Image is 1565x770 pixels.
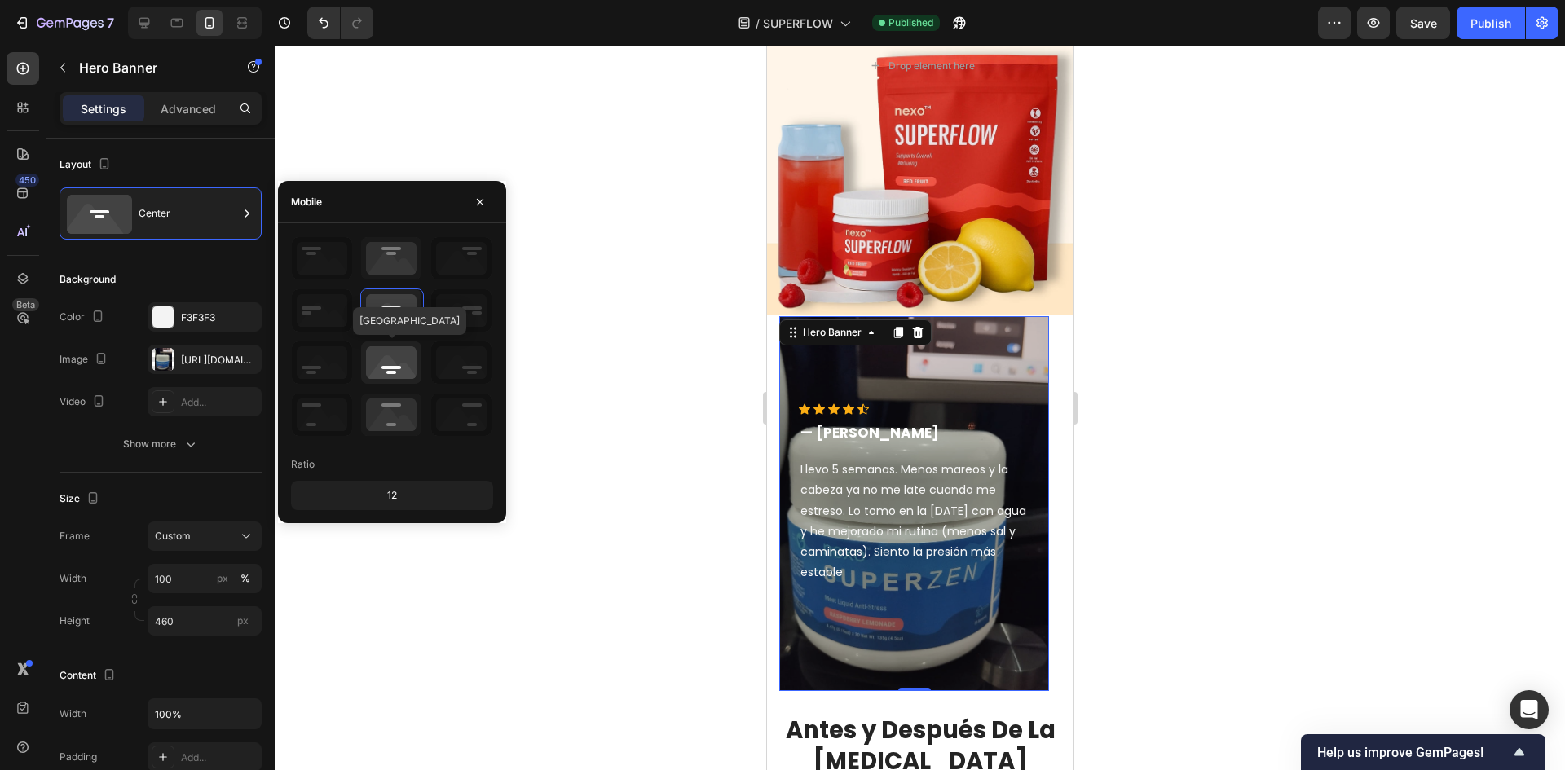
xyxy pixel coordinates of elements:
[123,436,199,452] div: Show more
[181,395,258,410] div: Add...
[60,706,86,721] div: Width
[60,349,111,371] div: Image
[767,46,1073,770] iframe: Design area
[291,195,322,209] div: Mobile
[15,174,39,187] div: 450
[236,569,255,588] button: px
[213,569,232,588] button: %
[155,529,191,543] span: Custom
[1317,742,1529,762] button: Show survey - Help us improve GemPages!
[1410,16,1437,30] span: Save
[7,7,121,39] button: 7
[139,195,238,232] div: Center
[79,58,218,77] p: Hero Banner
[181,353,258,367] div: [URL][DOMAIN_NAME]
[60,429,262,459] button: Show more
[291,457,315,472] div: Ratio
[756,15,760,32] span: /
[763,15,833,32] span: SUPERFLOW
[1317,745,1510,760] span: Help us improve GemPages!
[107,13,114,33] p: 7
[181,750,258,765] div: Add...
[237,614,249,627] span: px
[148,521,262,551] button: Custom
[60,614,90,628] label: Height
[148,699,261,728] input: Auto
[60,154,114,176] div: Layout
[1470,15,1511,32] div: Publish
[60,306,108,328] div: Color
[148,564,262,593] input: px%
[60,391,108,413] div: Video
[19,668,289,732] strong: Antes y Después De La [MEDICAL_DATA]
[148,606,262,636] input: px
[81,100,126,117] p: Settings
[1510,690,1549,729] div: Open Intercom Messenger
[60,750,97,764] div: Padding
[240,571,250,586] div: %
[60,272,116,287] div: Background
[217,571,228,586] div: px
[888,15,933,30] span: Published
[307,7,373,39] div: Undo/Redo
[60,488,103,510] div: Size
[1457,7,1525,39] button: Publish
[60,571,86,586] label: Width
[1396,7,1450,39] button: Save
[161,100,216,117] p: Advanced
[12,298,39,311] div: Beta
[60,665,119,687] div: Content
[294,484,490,507] div: 12
[181,310,258,325] div: F3F3F3
[60,529,90,543] label: Frame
